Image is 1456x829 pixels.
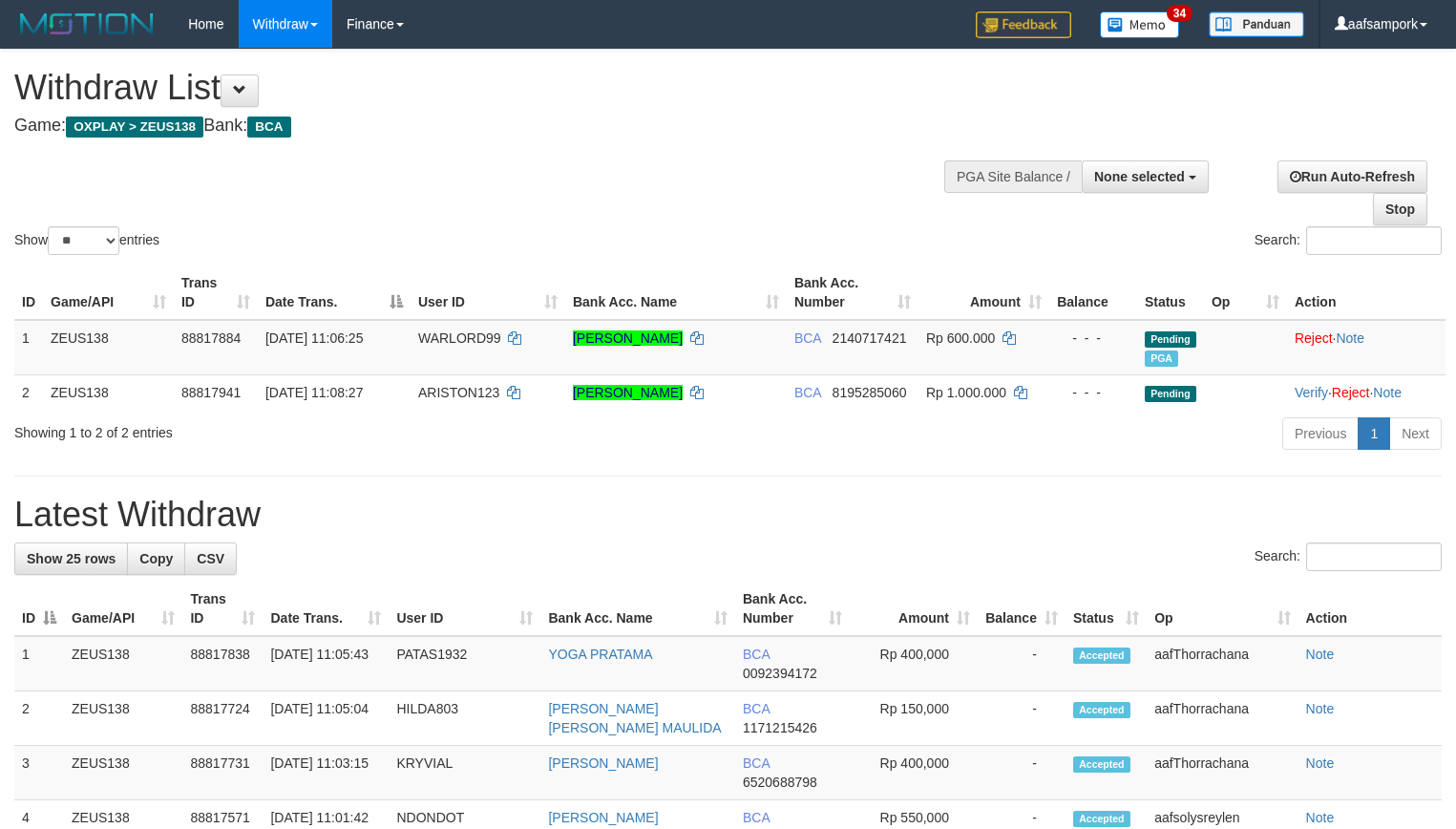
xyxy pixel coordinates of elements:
td: 88817724 [182,691,263,746]
a: Reject [1295,330,1333,346]
span: BCA [794,330,821,346]
td: aafThorrachana [1147,746,1298,800]
a: Note [1306,755,1335,771]
span: Copy 0092394172 to clipboard [743,666,817,681]
td: [DATE] 11:03:15 [263,746,389,800]
td: 88817731 [182,746,263,800]
span: CSV [197,551,224,566]
div: - - - [1057,383,1129,402]
a: [PERSON_NAME] [573,330,683,346]
a: Show 25 rows [14,542,128,575]
div: Showing 1 to 2 of 2 entries [14,415,592,442]
span: Pending [1145,386,1196,402]
td: - [978,746,1066,800]
a: [PERSON_NAME] [548,755,658,771]
a: Note [1306,810,1335,825]
span: ARISTON123 [418,385,499,400]
th: Game/API: activate to sort column ascending [43,266,174,320]
a: Note [1336,330,1364,346]
a: CSV [184,542,237,575]
td: PATAS1932 [389,636,540,691]
th: Date Trans.: activate to sort column descending [258,266,411,320]
a: 1 [1358,417,1390,450]
a: Previous [1282,417,1359,450]
a: Run Auto-Refresh [1277,160,1427,193]
td: Rp 150,000 [850,691,978,746]
td: KRYVIAL [389,746,540,800]
span: Marked by aafsolysreylen [1145,351,1178,367]
span: BCA [743,810,770,825]
span: Copy 1171215426 to clipboard [743,720,817,735]
td: · · [1287,374,1445,410]
th: Bank Acc. Name: activate to sort column ascending [565,266,787,320]
span: BCA [743,755,770,771]
div: PGA Site Balance / [944,160,1082,193]
span: OXPLAY > ZEUS138 [66,117,203,138]
th: User ID: activate to sort column ascending [411,266,565,320]
img: Feedback.jpg [976,11,1071,38]
td: Rp 400,000 [850,746,978,800]
span: Accepted [1073,756,1130,773]
td: 2 [14,691,64,746]
span: Accepted [1073,648,1130,664]
a: [PERSON_NAME] [PERSON_NAME] MAULIDA [548,701,721,735]
span: 88817884 [181,330,241,346]
span: BCA [743,647,770,662]
th: Amount: activate to sort column ascending [918,266,1049,320]
select: Showentries [48,226,119,255]
a: Stop [1373,193,1427,225]
th: Action [1287,266,1445,320]
th: ID [14,266,43,320]
span: BCA [794,385,821,400]
a: Reject [1332,385,1370,400]
input: Search: [1306,542,1442,571]
th: Game/API: activate to sort column ascending [64,582,182,636]
td: - [978,691,1066,746]
span: Copy 6520688798 to clipboard [743,775,817,790]
th: Action [1298,582,1442,636]
th: Trans ID: activate to sort column ascending [182,582,263,636]
a: YOGA PRATAMA [548,647,652,662]
label: Search: [1255,542,1442,571]
a: [PERSON_NAME] [573,385,683,400]
td: ZEUS138 [43,374,174,410]
span: Copy 2140717421 to clipboard [833,330,907,346]
span: Accepted [1073,702,1130,718]
span: [DATE] 11:08:27 [265,385,363,400]
span: Copy [139,551,173,566]
td: ZEUS138 [64,691,182,746]
th: Bank Acc. Number: activate to sort column ascending [787,266,918,320]
th: Op: activate to sort column ascending [1204,266,1287,320]
td: aafThorrachana [1147,636,1298,691]
img: MOTION_logo.png [14,10,159,38]
th: User ID: activate to sort column ascending [389,582,540,636]
span: Rp 600.000 [926,330,995,346]
span: WARLORD99 [418,330,501,346]
label: Search: [1255,226,1442,255]
a: Copy [127,542,185,575]
td: aafThorrachana [1147,691,1298,746]
th: Balance [1049,266,1137,320]
span: Show 25 rows [27,551,116,566]
a: Next [1389,417,1442,450]
th: Status [1137,266,1204,320]
td: · [1287,320,1445,375]
td: - [978,636,1066,691]
input: Search: [1306,226,1442,255]
img: panduan.png [1209,11,1304,37]
th: Status: activate to sort column ascending [1066,582,1147,636]
td: ZEUS138 [64,746,182,800]
span: Rp 1.000.000 [926,385,1006,400]
td: [DATE] 11:05:43 [263,636,389,691]
span: [DATE] 11:06:25 [265,330,363,346]
span: 34 [1167,5,1192,22]
button: None selected [1082,160,1209,193]
td: 3 [14,746,64,800]
span: BCA [743,701,770,716]
td: 88817838 [182,636,263,691]
td: HILDA803 [389,691,540,746]
span: None selected [1094,169,1185,184]
th: Op: activate to sort column ascending [1147,582,1298,636]
span: Accepted [1073,811,1130,827]
img: Button%20Memo.svg [1100,11,1180,38]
